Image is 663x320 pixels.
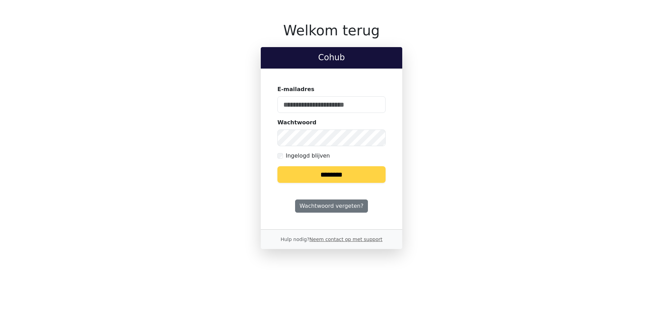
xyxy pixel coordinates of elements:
label: Wachtwoord [277,118,317,127]
h2: Cohub [266,53,397,63]
h1: Welkom terug [261,22,402,39]
small: Hulp nodig? [281,237,382,242]
a: Wachtwoord vergeten? [295,199,368,213]
a: Neem contact op met support [309,237,382,242]
label: Ingelogd blijven [286,152,330,160]
label: E-mailadres [277,85,315,94]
